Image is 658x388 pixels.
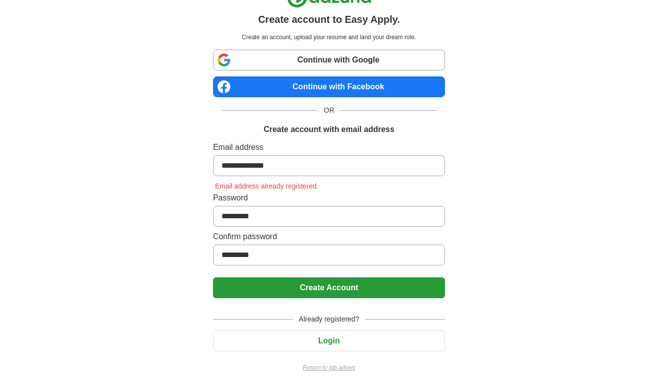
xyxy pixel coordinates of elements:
[213,141,445,153] label: Email address
[213,363,445,372] a: Return to job advert
[213,192,445,204] label: Password
[213,336,445,345] a: Login
[318,105,340,116] span: OR
[213,231,445,243] label: Confirm password
[213,277,445,298] button: Create Account
[213,182,321,190] span: Email address already registered.
[213,76,445,97] a: Continue with Facebook
[264,124,394,135] h1: Create account with email address
[293,314,365,324] span: Already registered?
[258,12,400,27] h1: Create account to Easy Apply.
[215,33,443,42] p: Create an account, upload your resume and land your dream role.
[213,330,445,351] button: Login
[213,50,445,70] a: Continue with Google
